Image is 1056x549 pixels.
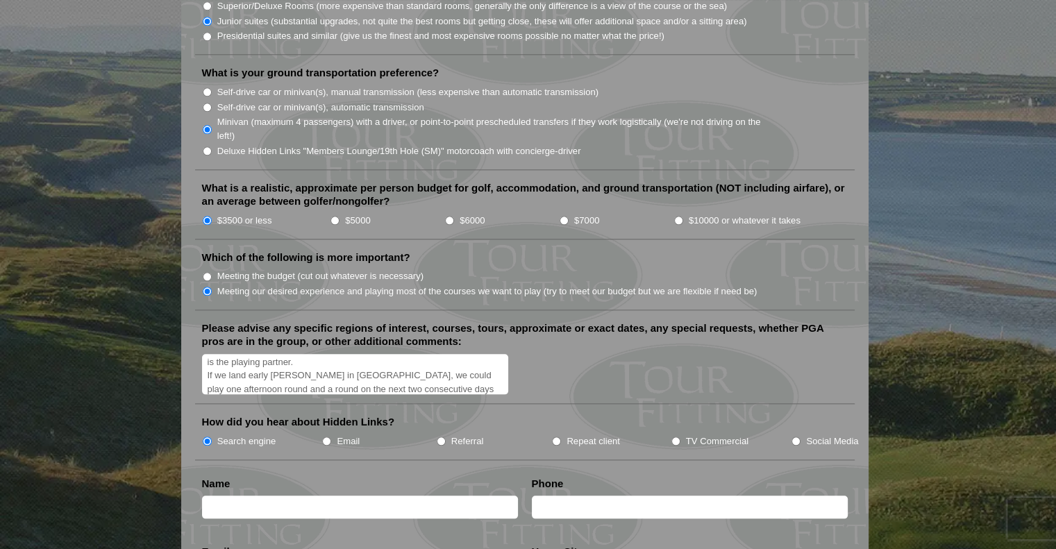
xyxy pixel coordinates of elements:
[217,85,598,99] label: Self-drive car or minivan(s), manual transmission (less expensive than automatic transmission)
[202,415,395,429] label: How did you hear about Hidden Links?
[574,214,599,228] label: $7000
[202,66,439,80] label: What is your ground transportation preference?
[806,434,858,448] label: Social Media
[217,214,272,228] label: $3500 or less
[217,15,747,28] label: Junior suites (substantial upgrades, not quite the best rooms but getting close, these will offer...
[337,434,360,448] label: Email
[217,434,276,448] label: Search engine
[217,115,776,142] label: Minivan (maximum 4 passengers) with a driver, or point-to-point prescheduled transfers if they wo...
[217,144,581,158] label: Deluxe Hidden Links "Members Lounge/19th Hole (SM)" motorcoach with concierge-driver
[567,434,620,448] label: Repeat client
[686,434,748,448] label: TV Commercial
[202,321,848,348] label: Please advise any specific regions of interest, courses, tours, approximate or exact dates, any s...
[217,285,757,298] label: Meeting our desired experience and playing most of the courses we want to play (try to meet our b...
[202,477,231,491] label: Name
[202,181,848,208] label: What is a realistic, approximate per person budget for golf, accommodation, and ground transporta...
[217,101,424,115] label: Self-drive car or minivan(s), automatic transmission
[460,214,485,228] label: $6000
[202,251,410,264] label: Which of the following is more important?
[532,477,564,491] label: Phone
[451,434,484,448] label: Referral
[345,214,370,228] label: $5000
[217,269,424,283] label: Meeting the budget (cut out whatever is necessary)
[217,29,664,43] label: Presidential suites and similar (give us the finest and most expensive rooms possible no matter w...
[689,214,801,228] label: $10000 or whatever it takes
